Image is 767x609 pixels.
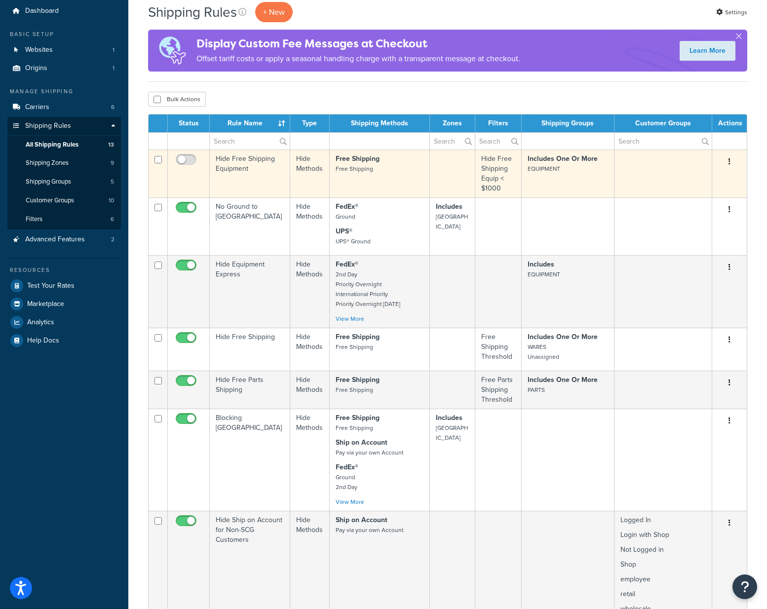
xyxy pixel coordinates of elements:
[620,530,706,540] p: Login with Shop
[27,300,64,308] span: Marketplace
[716,5,747,19] a: Settings
[330,114,429,132] th: Shipping Methods
[528,332,598,342] strong: Includes One Or More
[620,574,706,584] p: employee
[7,87,121,96] div: Manage Shipping
[7,59,121,77] li: Origins
[475,133,521,150] input: Search
[7,295,121,313] a: Marketplace
[26,215,42,224] span: Filters
[336,448,403,457] small: Pay via your own Account
[7,98,121,116] li: Carriers
[436,212,468,231] small: [GEOGRAPHIC_DATA]
[210,371,290,409] td: Hide Free Parts Shipping
[336,212,355,221] small: Ground
[148,30,196,72] img: duties-banner-06bc72dcb5fe05cb3f9472aba00be2ae8eb53ab6f0d8bb03d382ba314ac3c341.png
[475,371,522,409] td: Free Parts Shipping Threshold
[109,196,114,205] span: 10
[113,64,115,73] span: 1
[336,515,387,525] strong: Ship on Account
[336,259,358,269] strong: FedEx®
[290,197,330,255] td: Hide Methods
[25,122,71,130] span: Shipping Rules
[614,133,712,150] input: Search
[528,153,598,164] strong: Includes One Or More
[620,589,706,599] p: retail
[614,114,712,132] th: Customer Groups
[620,560,706,570] p: Shop
[148,92,206,107] button: Bulk Actions
[210,328,290,371] td: Hide Free Shipping
[7,154,121,172] a: Shipping Zones 9
[25,7,59,15] span: Dashboard
[336,462,358,472] strong: FedEx®
[528,375,598,385] strong: Includes One Or More
[7,2,121,20] a: Dashboard
[7,313,121,331] li: Analytics
[7,41,121,59] a: Websites 1
[475,328,522,371] td: Free Shipping Threshold
[336,526,403,534] small: Pay via your own Account
[7,173,121,191] a: Shipping Groups 5
[26,196,74,205] span: Customer Groups
[475,150,522,197] td: Hide Free Shipping Equip < $1000
[336,343,373,351] small: Free Shipping
[336,164,373,173] small: Free Shipping
[7,210,121,228] li: Filters
[196,52,520,66] p: Offset tariff costs or apply a seasonal handling charge with a transparent message at checkout.
[27,337,59,345] span: Help Docs
[7,266,121,274] div: Resources
[7,98,121,116] a: Carriers 6
[336,413,380,423] strong: Free Shipping
[25,235,85,244] span: Advanced Features
[25,46,53,54] span: Websites
[7,30,121,38] div: Basic Setup
[336,270,400,308] small: 2nd Day Priority Overnight International Priority Priority Overnight [DATE]
[113,46,115,54] span: 1
[336,473,357,492] small: Ground 2nd Day
[528,259,554,269] strong: Includes
[336,423,373,432] small: Free Shipping
[336,314,364,323] a: View More
[7,59,121,77] a: Origins 1
[111,159,114,167] span: 9
[436,413,462,423] strong: Includes
[210,150,290,197] td: Hide Free Shipping Equipment
[336,226,352,236] strong: UPS®
[528,270,560,279] small: EQUIPMENT
[148,2,237,22] h1: Shipping Rules
[210,133,290,150] input: Search
[336,375,380,385] strong: Free Shipping
[111,103,115,112] span: 6
[290,255,330,328] td: Hide Methods
[336,237,371,246] small: UPS® Ground
[255,2,293,22] p: + New
[336,385,373,394] small: Free Shipping
[25,103,49,112] span: Carriers
[7,41,121,59] li: Websites
[528,164,560,173] small: EQUIPMENT
[620,545,706,555] p: Not Logged in
[336,201,358,212] strong: FedEx®
[7,332,121,349] a: Help Docs
[210,197,290,255] td: No Ground to [GEOGRAPHIC_DATA]
[7,230,121,249] li: Advanced Features
[7,191,121,210] a: Customer Groups 10
[7,277,121,295] a: Test Your Rates
[430,133,475,150] input: Search
[7,191,121,210] li: Customer Groups
[436,201,462,212] strong: Includes
[290,328,330,371] td: Hide Methods
[26,178,71,186] span: Shipping Groups
[108,141,114,149] span: 13
[25,64,47,73] span: Origins
[290,114,330,132] th: Type
[712,114,747,132] th: Actions
[528,385,545,394] small: PARTS
[7,117,121,229] li: Shipping Rules
[290,150,330,197] td: Hide Methods
[7,173,121,191] li: Shipping Groups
